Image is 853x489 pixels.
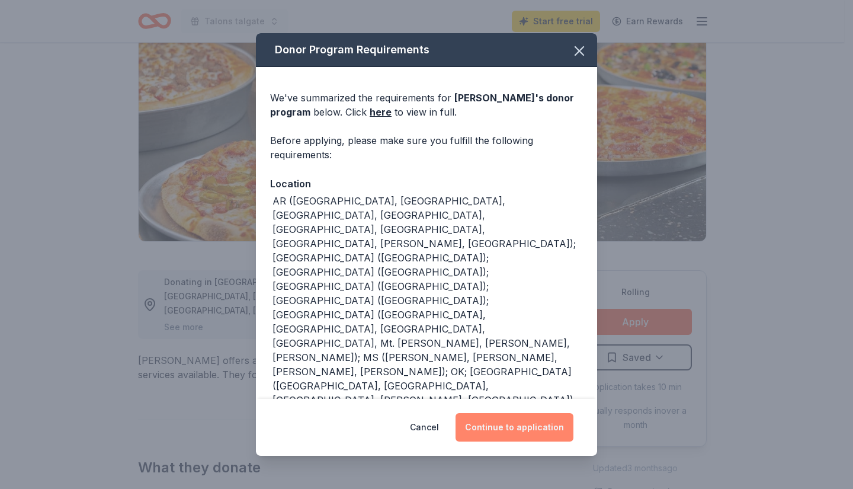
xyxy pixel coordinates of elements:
div: Before applying, please make sure you fulfill the following requirements: [270,133,583,162]
div: AR ([GEOGRAPHIC_DATA], [GEOGRAPHIC_DATA], [GEOGRAPHIC_DATA], [GEOGRAPHIC_DATA], [GEOGRAPHIC_DATA]... [272,194,583,407]
button: Continue to application [456,413,573,442]
div: We've summarized the requirements for below. Click to view in full. [270,91,583,119]
div: Location [270,176,583,191]
div: Donor Program Requirements [256,33,597,67]
a: here [370,105,392,119]
button: Cancel [410,413,439,442]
